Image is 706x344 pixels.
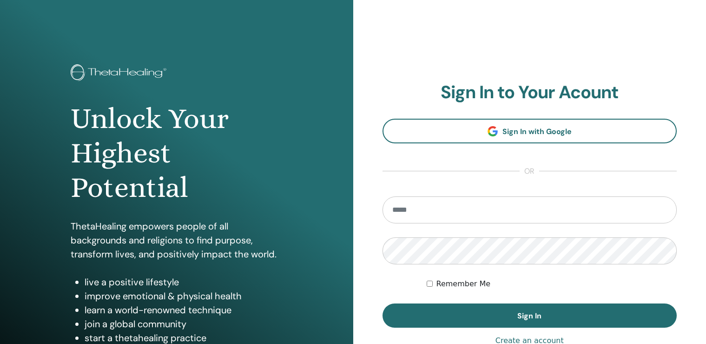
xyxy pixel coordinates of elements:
[383,82,677,103] h2: Sign In to Your Acount
[85,317,283,331] li: join a global community
[85,303,283,317] li: learn a world-renowned technique
[517,311,541,321] span: Sign In
[85,275,283,289] li: live a positive lifestyle
[383,119,677,143] a: Sign In with Google
[383,304,677,328] button: Sign In
[502,127,572,136] span: Sign In with Google
[427,278,677,290] div: Keep me authenticated indefinitely or until I manually logout
[71,101,283,205] h1: Unlock Your Highest Potential
[85,289,283,303] li: improve emotional & physical health
[520,166,539,177] span: or
[71,219,283,261] p: ThetaHealing empowers people of all backgrounds and religions to find purpose, transform lives, a...
[436,278,491,290] label: Remember Me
